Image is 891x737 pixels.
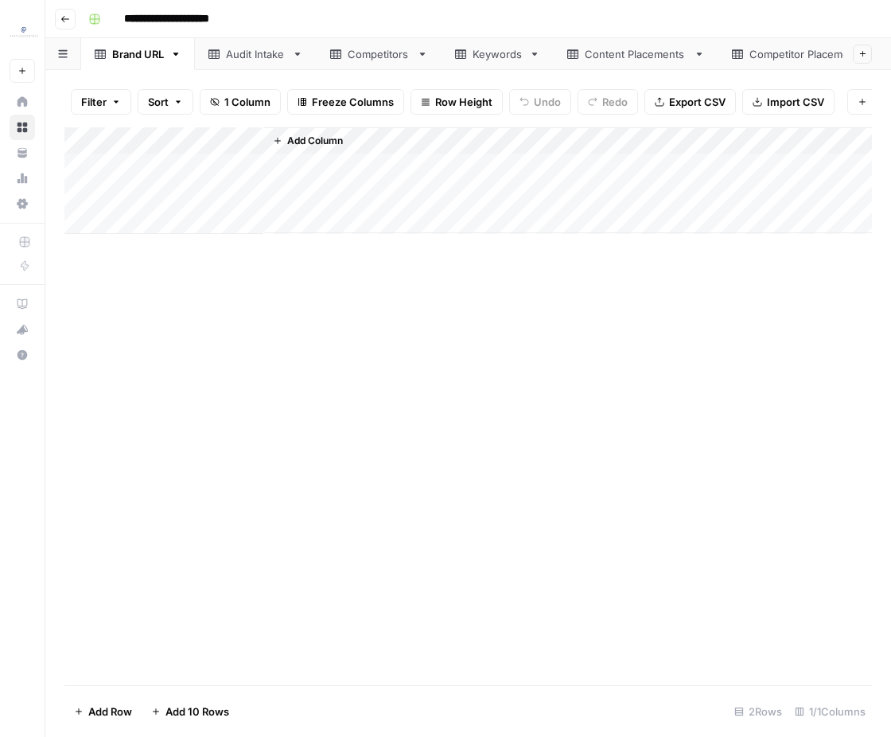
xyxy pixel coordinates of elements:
span: Filter [81,94,107,110]
a: Brand URL [81,38,195,70]
button: What's new? [10,317,35,342]
a: Home [10,89,35,115]
button: Import CSV [742,89,835,115]
span: Import CSV [767,94,824,110]
span: Sort [148,94,169,110]
span: Add Row [88,704,132,719]
div: Content Placements [585,46,687,62]
button: Sort [138,89,193,115]
a: Browse [10,115,35,140]
button: Redo [578,89,638,115]
img: PartnerCentric Sales Tools Logo [10,18,38,47]
a: Usage [10,166,35,191]
span: Freeze Columns [312,94,394,110]
span: Add 10 Rows [165,704,229,719]
span: Row Height [435,94,492,110]
span: Add Column [287,134,343,148]
div: What's new? [10,318,34,341]
a: Competitors [317,38,442,70]
button: Undo [509,89,571,115]
a: AirOps Academy [10,291,35,317]
button: Workspace: PartnerCentric Sales Tools [10,13,35,53]
div: Audit Intake [226,46,286,62]
span: Undo [534,94,561,110]
button: Add Column [267,131,349,151]
div: Competitor Placements [749,46,868,62]
a: Content Placements [554,38,718,70]
button: Help + Support [10,342,35,368]
button: Export CSV [644,89,736,115]
div: Brand URL [112,46,164,62]
a: Keywords [442,38,554,70]
div: Keywords [473,46,523,62]
button: Row Height [410,89,503,115]
a: Audit Intake [195,38,317,70]
button: 1 Column [200,89,281,115]
span: Export CSV [669,94,726,110]
button: Add 10 Rows [142,699,239,724]
span: Redo [602,94,628,110]
a: Settings [10,191,35,216]
a: Your Data [10,140,35,166]
div: 2 Rows [728,699,788,724]
div: 1/1 Columns [788,699,872,724]
button: Add Row [64,699,142,724]
span: 1 Column [224,94,270,110]
div: Competitors [348,46,410,62]
button: Freeze Columns [287,89,404,115]
button: Filter [71,89,131,115]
